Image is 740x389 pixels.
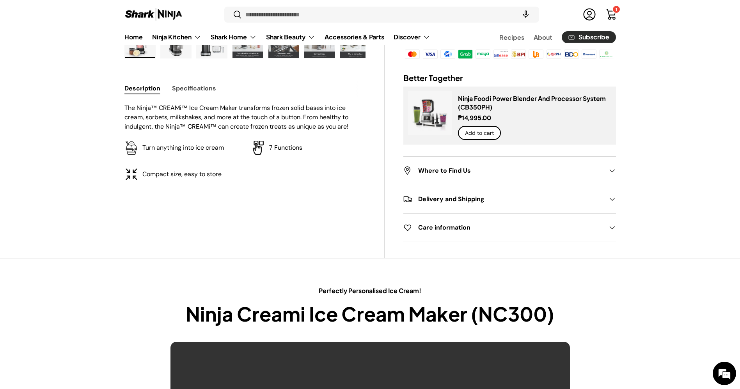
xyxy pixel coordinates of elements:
h2: Care information [403,223,603,232]
img: maya [474,48,492,60]
a: Accessories & Parts [325,29,384,44]
p: Compact size, easy to store [142,170,222,179]
img: bpi [510,48,527,60]
img: metrobank [580,48,598,60]
summary: Shark Beauty [261,29,320,45]
h2: Delivery and Shipping [403,194,603,204]
p: The Ninja™ CREAMi™ Ice Cream Maker transforms frozen solid bases into ice cream, sorbets, milksha... [124,103,366,131]
span: 1 [616,7,617,12]
summary: Delivery and Shipping [403,185,616,213]
img: landbank [598,48,615,60]
img: grabpay [457,48,474,60]
summary: Ninja Kitchen [147,29,206,45]
img: gcash [439,48,456,60]
img: ubp [527,48,545,60]
h2: Better Together [403,72,616,83]
button: Description [124,80,160,97]
a: Subscribe [562,31,616,43]
img: billease [492,48,509,60]
img: bdo [563,48,580,60]
a: Ninja Foodi Power Blender And Processor System (CB350PH) [458,94,606,111]
summary: Shark Home [206,29,261,45]
speech-search-button: Search by voice [513,6,538,23]
img: master [404,48,421,60]
p: Perfectly Personalised Ice Cream! [170,286,570,295]
nav: Primary [124,29,430,45]
summary: Care information [403,214,616,242]
a: About [534,30,552,45]
a: Recipes [499,30,524,45]
a: Home [124,29,143,44]
h2: Where to Find Us [403,166,603,175]
button: Specifications [172,80,216,97]
button: Add to cart [458,126,501,140]
img: qrph [545,48,562,60]
img: visa [421,48,438,60]
summary: Where to Find Us [403,157,616,185]
span: Subscribe [579,34,609,41]
summary: Discover [389,29,435,45]
h2: Ninja Creami Ice Cream Maker (NC300) [170,302,570,326]
nav: Secondary [481,29,616,45]
img: Shark Ninja Philippines [124,7,183,22]
p: Turn anything into ice cream [142,143,224,152]
p: 7 Functions [269,143,302,152]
